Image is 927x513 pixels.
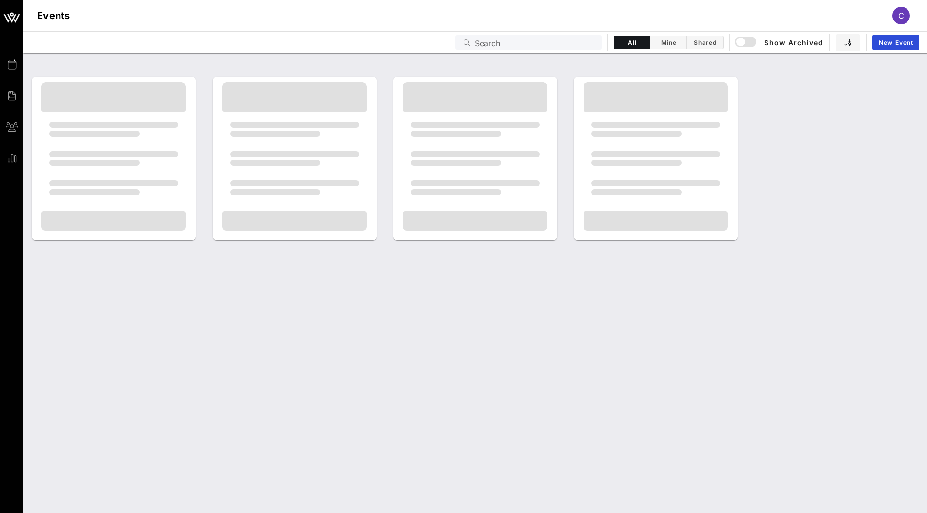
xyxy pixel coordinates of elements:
span: Show Archived [736,37,823,48]
span: All [620,39,644,46]
div: C [892,7,910,24]
button: All [614,36,650,49]
span: Shared [693,39,717,46]
h1: Events [37,8,70,23]
span: New Event [878,39,913,46]
button: Show Archived [736,34,824,51]
button: Mine [650,36,687,49]
span: Mine [656,39,681,46]
span: C [898,11,904,20]
a: New Event [872,35,919,50]
button: Shared [687,36,724,49]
